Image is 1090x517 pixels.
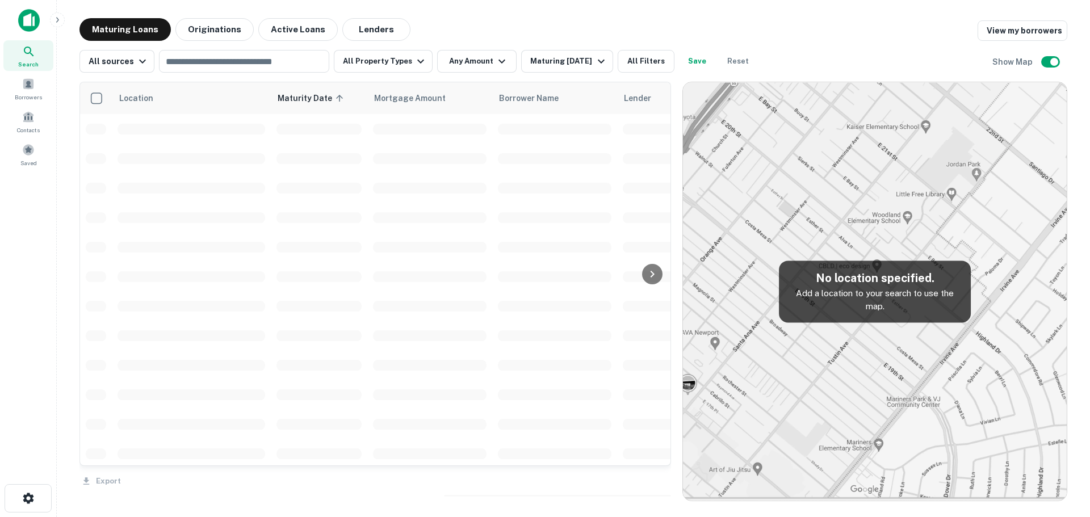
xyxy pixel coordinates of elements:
[342,18,410,41] button: Lenders
[334,50,433,73] button: All Property Types
[530,54,607,68] div: Maturing [DATE]
[679,50,715,73] button: Save your search to get updates of matches that match your search criteria.
[683,82,1067,501] img: map-placeholder.webp
[79,18,171,41] button: Maturing Loans
[18,9,40,32] img: capitalize-icon.png
[89,54,149,68] div: All sources
[15,93,42,102] span: Borrowers
[624,91,651,105] span: Lender
[499,91,559,105] span: Borrower Name
[79,50,154,73] button: All sources
[3,106,53,137] a: Contacts
[112,82,271,114] th: Location
[618,50,674,73] button: All Filters
[119,91,153,105] span: Location
[17,125,40,134] span: Contacts
[788,287,962,313] p: Add a location to your search to use the map.
[617,82,799,114] th: Lender
[374,91,460,105] span: Mortgage Amount
[20,158,37,167] span: Saved
[521,50,613,73] button: Maturing [DATE]
[367,82,492,114] th: Mortgage Amount
[3,139,53,170] a: Saved
[992,56,1034,68] h6: Show Map
[258,18,338,41] button: Active Loans
[175,18,254,41] button: Originations
[492,82,617,114] th: Borrower Name
[1033,426,1090,481] iframe: Chat Widget
[978,20,1067,41] a: View my borrowers
[271,82,367,114] th: Maturity Date
[437,50,517,73] button: Any Amount
[278,91,347,105] span: Maturity Date
[3,40,53,71] a: Search
[3,73,53,104] a: Borrowers
[788,270,962,287] h5: No location specified.
[720,50,756,73] button: Reset
[18,60,39,69] span: Search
